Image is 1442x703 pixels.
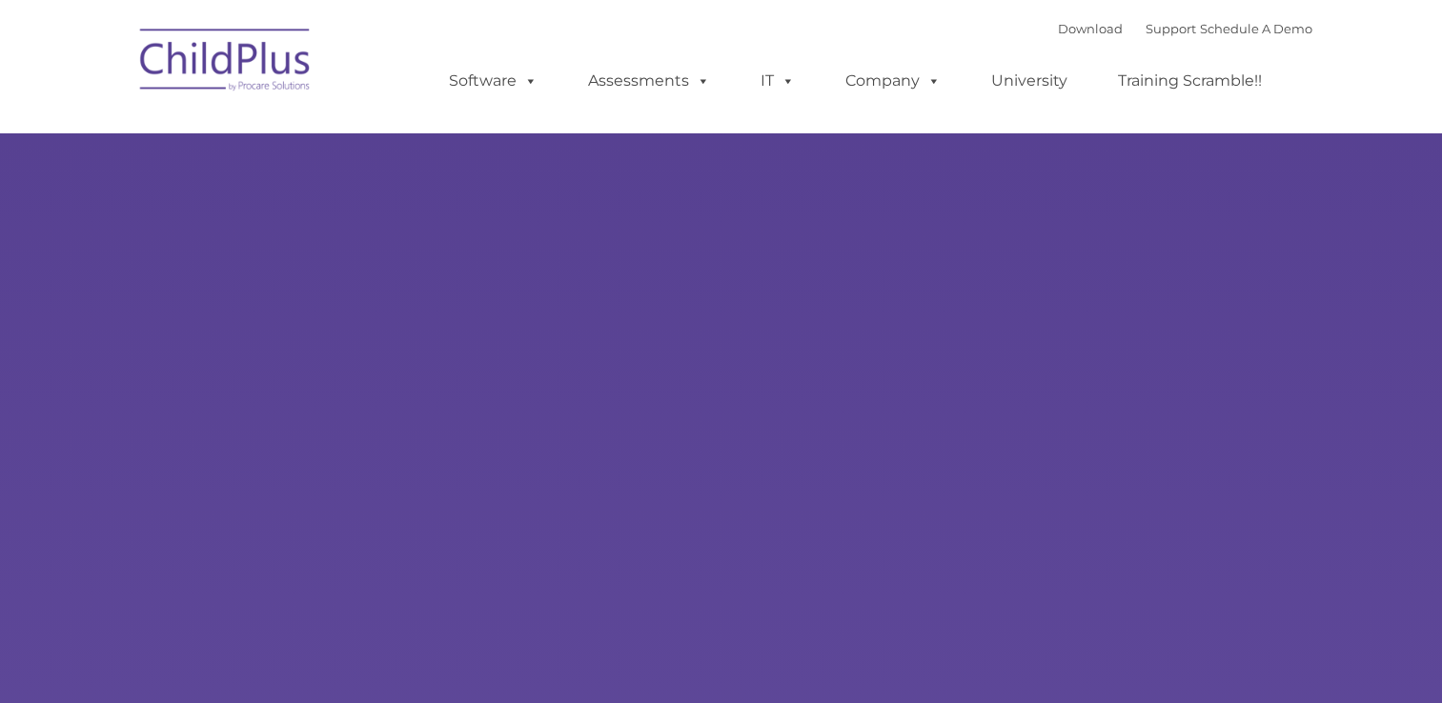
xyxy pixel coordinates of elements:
img: ChildPlus by Procare Solutions [131,15,321,110]
a: University [972,62,1087,100]
a: Assessments [569,62,729,100]
a: Support [1146,21,1196,36]
a: Training Scramble!! [1099,62,1281,100]
a: Company [826,62,960,100]
a: Download [1058,21,1123,36]
a: Software [430,62,557,100]
a: IT [741,62,814,100]
font: | [1058,21,1312,36]
a: Schedule A Demo [1200,21,1312,36]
